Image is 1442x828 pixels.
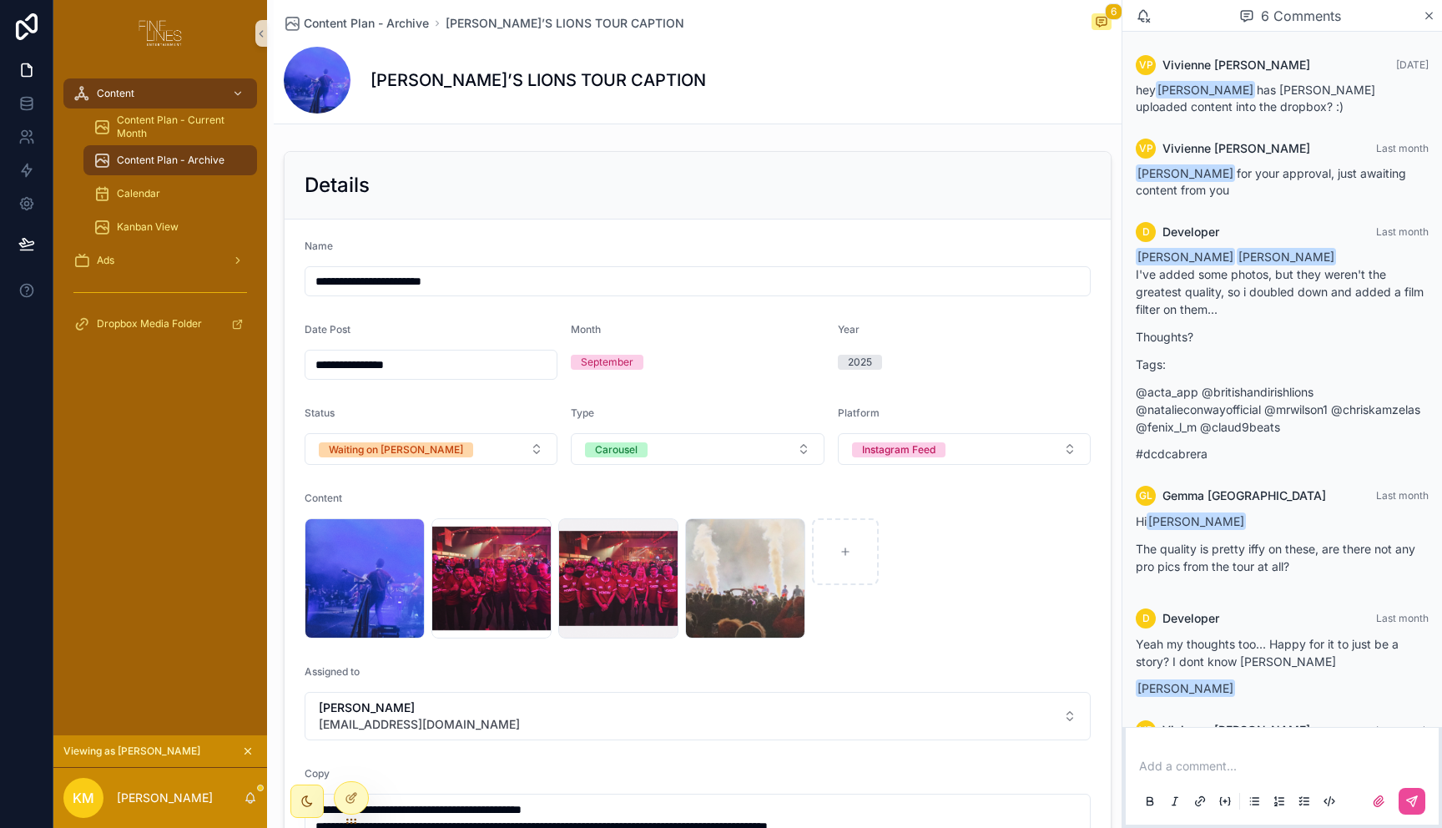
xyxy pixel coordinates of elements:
[1147,512,1246,530] span: [PERSON_NAME]
[1162,140,1310,157] span: Vivienne [PERSON_NAME]
[1136,540,1429,575] p: The quality is pretty iffy on these, are there not any pro pics from the tour at all?
[305,406,335,419] span: Status
[1136,635,1429,670] p: Yeah my thoughts too... Happy for it to just be a story? I dont know [PERSON_NAME]
[305,665,360,678] span: Assigned to
[73,788,94,808] span: KM
[1376,612,1429,624] span: Last month
[305,323,350,336] span: Date Post
[1136,265,1429,318] p: I've added some photos, but they weren't the greatest quality, so i doubled down and added a film...
[1396,58,1429,71] span: [DATE]
[571,323,601,336] span: Month
[63,745,200,758] span: Viewing as [PERSON_NAME]
[319,716,520,733] span: [EMAIL_ADDRESS][DOMAIN_NAME]
[83,112,257,142] a: Content Plan - Current Month
[1376,724,1429,736] span: Last month
[305,492,342,504] span: Content
[1139,142,1153,155] span: VP
[83,212,257,242] a: Kanban View
[117,220,179,234] span: Kanban View
[53,67,267,361] div: scrollable content
[63,309,257,339] a: Dropbox Media Folder
[1376,142,1429,154] span: Last month
[304,15,429,32] span: Content Plan - Archive
[571,406,594,419] span: Type
[1136,383,1429,436] p: @acta_app @britishandirishlions @natalieconwayofficial @mrwilson1 @chriskamzelas @fenix_l_m @clau...
[97,254,114,267] span: Ads
[83,179,257,209] a: Calendar
[446,15,684,32] a: [PERSON_NAME]’S LIONS TOUR CAPTION
[63,78,257,109] a: Content
[117,114,240,140] span: Content Plan - Current Month
[1162,57,1310,73] span: Vivienne [PERSON_NAME]
[117,154,224,167] span: Content Plan - Archive
[117,187,160,200] span: Calendar
[1162,610,1219,627] span: Developer
[1136,328,1429,346] p: Thoughts?
[1105,3,1122,20] span: 6
[848,355,872,370] div: 2025
[284,15,429,32] a: Content Plan - Archive
[1136,356,1429,373] p: Tags:
[319,699,520,716] span: [PERSON_NAME]
[329,442,463,457] div: Waiting on [PERSON_NAME]
[1136,249,1429,462] div: #dcdcabrera
[1139,58,1153,72] span: VP
[117,790,213,806] p: [PERSON_NAME]
[1142,612,1150,625] span: D
[838,323,860,336] span: Year
[1136,83,1375,114] span: hey has [PERSON_NAME] uploaded content into the dropbox? :)
[63,245,257,275] a: Ads
[1237,248,1336,265] span: [PERSON_NAME]
[305,692,1091,740] button: Select Button
[862,442,935,457] div: Instagram Feed
[1092,13,1112,33] button: 6
[1136,512,1429,530] p: Hi
[305,240,333,252] span: Name
[305,172,370,199] h2: Details
[1139,489,1152,502] span: GL
[305,433,557,465] button: Select Button
[97,317,202,331] span: Dropbox Media Folder
[1136,164,1235,182] span: [PERSON_NAME]
[1376,225,1429,238] span: Last month
[371,68,706,92] h1: [PERSON_NAME]’S LIONS TOUR CAPTION
[595,442,638,457] div: Carousel
[1376,489,1429,502] span: Last month
[1162,487,1326,504] span: Gemma [GEOGRAPHIC_DATA]
[1136,166,1406,197] span: for your approval, just awaiting content from you
[97,87,134,100] span: Content
[1162,722,1310,739] span: Vivienne [PERSON_NAME]
[1139,724,1153,737] span: VP
[305,767,330,780] span: Copy
[838,433,1091,465] button: Select Button
[1162,224,1219,240] span: Developer
[838,406,880,419] span: Platform
[581,355,633,370] div: September
[1136,679,1235,697] span: [PERSON_NAME]
[83,145,257,175] a: Content Plan - Archive
[1261,6,1341,26] span: 6 Comments
[1142,225,1150,239] span: D
[1156,81,1255,98] span: [PERSON_NAME]
[571,433,824,465] button: Select Button
[1136,248,1235,265] span: [PERSON_NAME]
[134,20,187,47] img: App logo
